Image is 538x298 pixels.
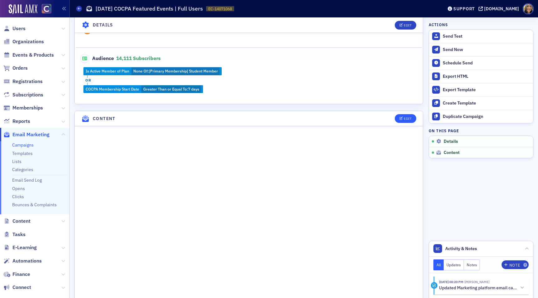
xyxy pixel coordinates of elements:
a: Users [3,25,26,32]
a: Organizations [3,38,44,45]
div: Note [509,263,520,267]
button: Send Now [429,43,533,56]
button: Updates [444,259,464,270]
a: Bounces & Complaints [12,202,57,207]
div: Send Now [443,47,530,53]
span: Connect [12,284,31,291]
span: Content [12,218,31,225]
div: Create Template [443,100,530,106]
a: Finance [3,271,30,278]
span: Tasks [12,231,26,238]
span: Activity & Notes [445,245,477,252]
a: Export HTML [429,70,533,83]
a: Content [3,218,31,225]
h1: [DATE] COCPA Featured Events | Full Users [96,5,203,12]
button: Duplicate Campaign [429,110,533,123]
button: Updated Marketing platform email campaign: [DATE] COCPA Featured Events | Full Users [439,285,524,291]
a: Reports [3,118,30,125]
button: Send Test [429,30,533,43]
a: E-Learning [3,244,37,251]
time: 10/8/2025 08:20 PM [439,280,463,284]
span: Orders [12,65,28,72]
h4: On this page [429,128,533,133]
span: Details [444,139,458,144]
div: Edit [404,23,412,27]
a: Lists [12,159,21,164]
a: Email Marketing [3,131,50,138]
span: Content [444,150,460,156]
span: Profile [523,3,534,14]
a: Opens [12,186,25,191]
h4: Actions [429,22,448,27]
div: [DOMAIN_NAME] [484,6,519,12]
a: Email Send Log [12,177,42,183]
span: Email Marketing [12,131,50,138]
a: Registrations [3,78,43,85]
button: Edit [395,21,416,29]
button: Schedule Send [429,56,533,70]
div: Schedule Send [443,60,530,66]
a: Categories [12,167,33,172]
span: E-Learning [12,244,37,251]
h4: Content [93,115,116,122]
span: Users [12,25,26,32]
a: Create Template [429,96,533,110]
div: Support [453,6,475,12]
span: Memberships [12,105,43,111]
span: Automations [12,258,42,264]
div: Send Test [443,34,530,39]
button: [DOMAIN_NAME] [479,7,521,11]
button: All [433,259,444,270]
span: Events & Products [12,52,54,58]
div: Duplicate Campaign [443,114,530,119]
a: Memberships [3,105,43,111]
span: 14,111 Subscribers [116,55,161,61]
a: View Homepage [37,4,51,15]
button: Edit [395,114,416,123]
span: Finance [12,271,30,278]
a: Connect [3,284,31,291]
div: Edit [404,117,412,120]
a: Subscriptions [3,91,43,98]
div: Export HTML [443,74,530,79]
div: Activity [431,282,437,289]
a: Templates [12,151,33,156]
img: SailAMX [9,4,37,14]
a: Export Template [429,83,533,96]
span: Registrations [12,78,43,85]
button: Notes [464,259,480,270]
span: Subscriptions [12,91,43,98]
a: Automations [3,258,42,264]
a: Tasks [3,231,26,238]
img: SailAMX [42,4,51,14]
span: Lauren Standiford [463,280,489,284]
span: EC-14071068 [208,6,232,12]
a: Clicks [12,194,24,199]
a: Orders [3,65,28,72]
span: Reports [12,118,30,125]
span: Organizations [12,38,44,45]
a: Campaigns [12,142,34,148]
span: Audience [80,54,114,63]
button: Note [502,260,529,269]
div: Export Template [443,87,530,93]
h5: Updated Marketing platform email campaign: [DATE] COCPA Featured Events | Full Users [439,285,518,291]
a: Events & Products [3,52,54,58]
h4: Details [93,22,113,28]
